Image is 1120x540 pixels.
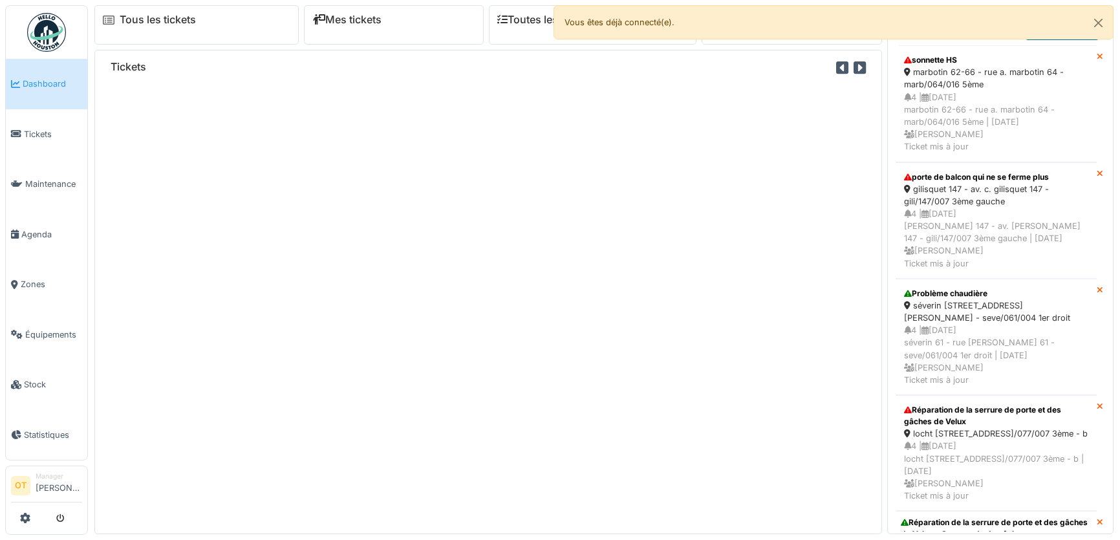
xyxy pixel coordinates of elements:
a: Agenda [6,210,87,260]
div: Manager [36,471,82,481]
div: 4 | [DATE] marbotin 62-66 - rue a. marbotin 64 - marb/064/016 5ème | [DATE] [PERSON_NAME] Ticket ... [904,91,1088,153]
div: Problème chaudière [904,288,1088,299]
a: Stock [6,360,87,410]
a: OT Manager[PERSON_NAME] [11,471,82,502]
a: Équipements [6,310,87,360]
div: 4 | [DATE] [PERSON_NAME] 147 - av. [PERSON_NAME] 147 - gili/147/007 3ème gauche | [DATE] [PERSON_... [904,208,1088,270]
a: Dashboard [6,59,87,109]
li: OT [11,476,30,495]
a: Réparation de la serrure de porte et des gâches de Velux locht [STREET_ADDRESS]/077/007 3ème - b ... [896,395,1097,511]
a: sonnette HS marbotin 62-66 - rue a. marbotin 64 - marb/064/016 5ème 4 |[DATE]marbotin 62-66 - rue... [896,45,1097,162]
span: Équipements [25,329,82,341]
div: Réparation de la serrure de porte et des gâches de Velux [904,404,1088,427]
a: Mes tickets [312,14,382,26]
img: Badge_color-CXgf-gQk.svg [27,13,66,52]
div: gilisquet 147 - av. c. gilisquet 147 - gili/147/007 3ème gauche [904,183,1088,208]
a: Maintenance [6,159,87,210]
li: [PERSON_NAME] [36,471,82,499]
div: Vous êtes déjà connecté(e). [554,5,1114,39]
h6: Tickets [111,61,146,73]
div: locht [STREET_ADDRESS]/077/007 3ème - b [904,427,1088,440]
a: Problème chaudière séverin [STREET_ADDRESS][PERSON_NAME] - seve/061/004 1er droit 4 |[DATE]séveri... [896,279,1097,395]
a: Tickets [6,109,87,160]
div: 4 | [DATE] séverin 61 - rue [PERSON_NAME] 61 - seve/061/004 1er droit | [DATE] [PERSON_NAME] Tick... [904,324,1088,386]
span: Maintenance [25,178,82,190]
div: marbotin 62-66 - rue a. marbotin 64 - marb/064/016 5ème [904,66,1088,91]
span: Tickets [24,128,82,140]
span: Stock [24,378,82,391]
a: Tous les tickets [120,14,196,26]
button: Close [1084,6,1113,40]
div: séverin [STREET_ADDRESS][PERSON_NAME] - seve/061/004 1er droit [904,299,1088,324]
a: Toutes les tâches [497,14,594,26]
div: Réparation de la serrure de porte et des gâches de Velux - Commande de gâche [901,517,1092,540]
a: porte de balcon qui ne se ferme plus gilisquet 147 - av. c. gilisquet 147 - gili/147/007 3ème gau... [896,162,1097,279]
span: Zones [21,278,82,290]
a: Zones [6,259,87,310]
a: Statistiques [6,410,87,460]
div: 4 | [DATE] locht [STREET_ADDRESS]/077/007 3ème - b | [DATE] [PERSON_NAME] Ticket mis à jour [904,440,1088,502]
span: Statistiques [24,429,82,441]
div: sonnette HS [904,54,1088,66]
span: Agenda [21,228,82,241]
span: Dashboard [23,78,82,90]
div: porte de balcon qui ne se ferme plus [904,171,1088,183]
